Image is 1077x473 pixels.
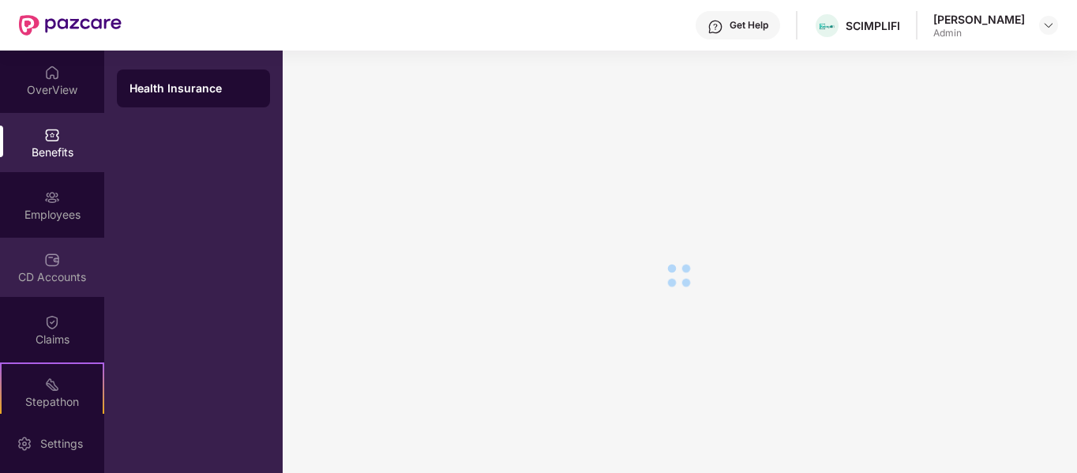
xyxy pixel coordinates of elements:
[44,190,60,205] img: svg+xml;base64,PHN2ZyBpZD0iRW1wbG95ZWVzIiB4bWxucz0iaHR0cDovL3d3dy53My5vcmcvMjAwMC9zdmciIHdpZHRoPS...
[2,394,103,410] div: Stepathon
[44,65,60,81] img: svg+xml;base64,PHN2ZyBpZD0iSG9tZSIgeG1sbnM9Imh0dHA6Ly93d3cudzMub3JnLzIwMDAvc3ZnIiB3aWR0aD0iMjAiIG...
[1042,19,1055,32] img: svg+xml;base64,PHN2ZyBpZD0iRHJvcGRvd24tMzJ4MzIiIHhtbG5zPSJodHRwOi8vd3d3LnczLm9yZy8yMDAwL3N2ZyIgd2...
[19,15,122,36] img: New Pazcare Logo
[933,27,1025,39] div: Admin
[707,19,723,35] img: svg+xml;base64,PHN2ZyBpZD0iSGVscC0zMngzMiIgeG1sbnM9Imh0dHA6Ly93d3cudzMub3JnLzIwMDAvc3ZnIiB3aWR0aD...
[44,314,60,330] img: svg+xml;base64,PHN2ZyBpZD0iQ2xhaW0iIHhtbG5zPSJodHRwOi8vd3d3LnczLm9yZy8yMDAwL3N2ZyIgd2lkdGg9IjIwIi...
[17,436,32,452] img: svg+xml;base64,PHN2ZyBpZD0iU2V0dGluZy0yMHgyMCIgeG1sbnM9Imh0dHA6Ly93d3cudzMub3JnLzIwMDAvc3ZnIiB3aW...
[44,127,60,143] img: svg+xml;base64,PHN2ZyBpZD0iQmVuZWZpdHMiIHhtbG5zPSJodHRwOi8vd3d3LnczLm9yZy8yMDAwL3N2ZyIgd2lkdGg9Ij...
[816,21,839,32] img: transparent%20(1).png
[730,19,768,32] div: Get Help
[44,252,60,268] img: svg+xml;base64,PHN2ZyBpZD0iQ0RfQWNjb3VudHMiIGRhdGEtbmFtZT0iQ0QgQWNjb3VudHMiIHhtbG5zPSJodHRwOi8vd3...
[933,12,1025,27] div: [PERSON_NAME]
[846,18,900,33] div: SCIMPLIFI
[36,436,88,452] div: Settings
[44,377,60,392] img: svg+xml;base64,PHN2ZyB4bWxucz0iaHR0cDovL3d3dy53My5vcmcvMjAwMC9zdmciIHdpZHRoPSIyMSIgaGVpZ2h0PSIyMC...
[129,81,257,96] div: Health Insurance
